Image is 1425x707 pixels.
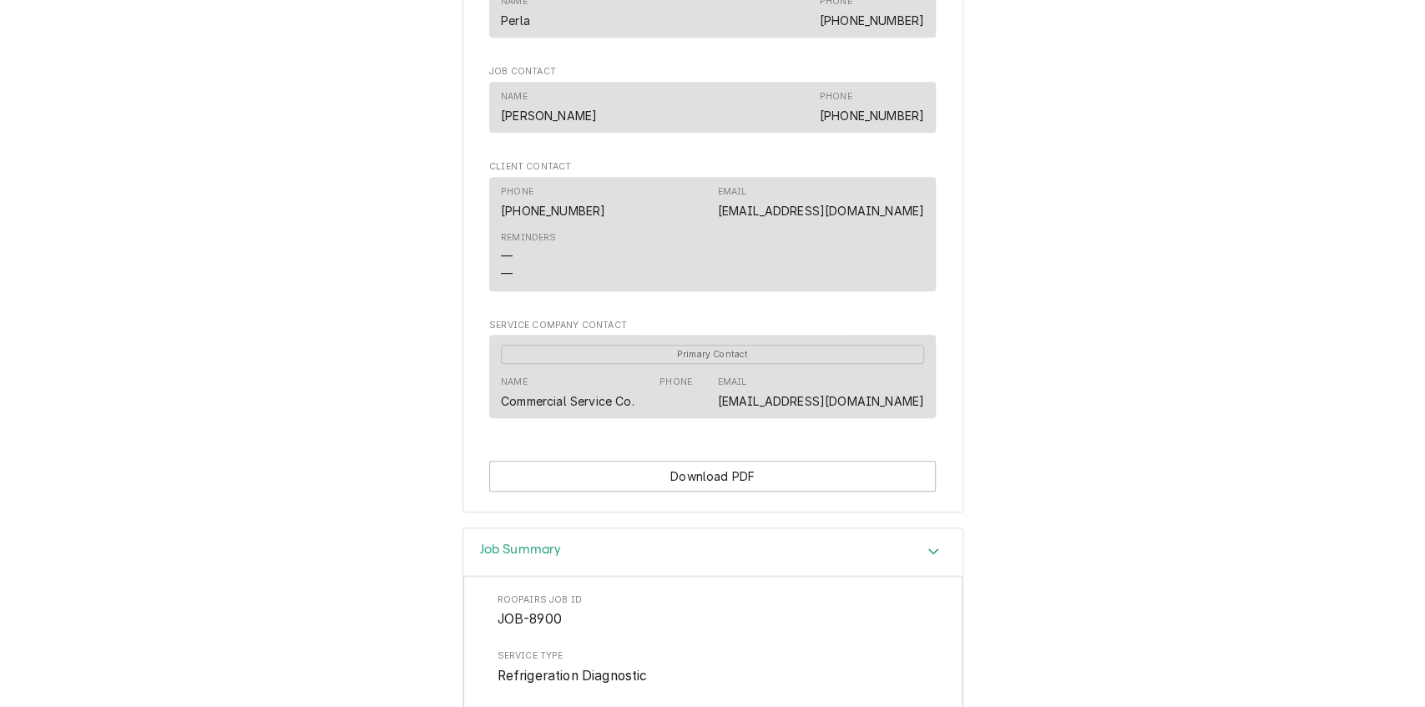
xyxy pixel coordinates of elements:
[480,542,562,558] h3: Job Summary
[501,185,605,219] div: Phone
[659,376,692,389] div: Phone
[489,319,936,426] div: Service Company Contact
[463,528,963,576] button: Accordion Details Expand Trigger
[489,82,936,133] div: Contact
[501,344,924,364] div: Primary
[718,185,747,199] div: Email
[489,177,936,291] div: Contact
[498,649,928,685] div: Service Type
[820,90,852,104] div: Phone
[718,376,747,389] div: Email
[498,609,928,629] span: Roopairs Job ID
[820,109,924,123] a: [PHONE_NUMBER]
[501,90,597,124] div: Name
[489,82,936,140] div: Job Contact List
[820,13,924,28] a: [PHONE_NUMBER]
[498,666,928,686] span: Service Type
[489,319,936,332] span: Service Company Contact
[489,461,936,492] div: Button Group Row
[489,461,936,492] button: Download PDF
[501,345,924,364] span: Primary Contact
[501,107,597,124] div: [PERSON_NAME]
[489,335,936,426] div: Service Company Contact List
[718,394,924,408] a: [EMAIL_ADDRESS][DOMAIN_NAME]
[489,65,936,78] span: Job Contact
[501,231,556,245] div: Reminders
[501,247,513,265] div: —
[501,12,530,29] div: Perla
[501,376,528,389] div: Name
[501,392,634,410] div: Commercial Service Co.
[501,90,528,104] div: Name
[489,160,936,298] div: Client Contact
[501,231,556,282] div: Reminders
[498,611,562,627] span: JOB-8900
[820,90,924,124] div: Phone
[718,204,924,218] a: [EMAIL_ADDRESS][DOMAIN_NAME]
[498,668,648,684] span: Refrigeration Diagnostic
[659,376,692,409] div: Phone
[489,177,936,299] div: Client Contact List
[501,204,605,218] a: [PHONE_NUMBER]
[718,376,924,409] div: Email
[489,335,936,418] div: Contact
[498,593,928,629] div: Roopairs Job ID
[489,65,936,140] div: Job Contact
[718,185,924,219] div: Email
[489,160,936,174] span: Client Contact
[463,528,963,576] div: Accordion Header
[498,649,928,663] span: Service Type
[501,376,634,409] div: Name
[498,593,928,607] span: Roopairs Job ID
[501,265,513,282] div: —
[501,185,533,199] div: Phone
[489,461,936,492] div: Button Group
